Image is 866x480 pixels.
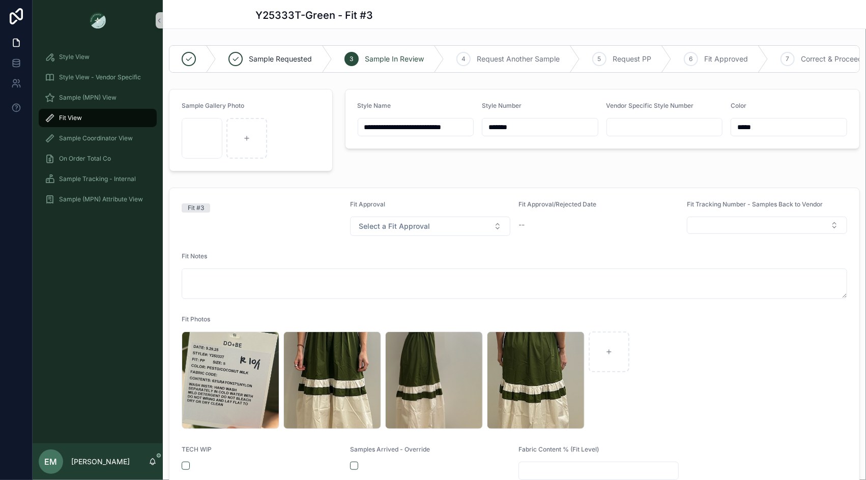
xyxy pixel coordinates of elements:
[182,102,244,109] span: Sample Gallery Photo
[39,48,157,66] a: Style View
[613,54,651,64] span: Request PP
[59,53,90,61] span: Style View
[90,12,106,28] img: App logo
[39,129,157,147] a: Sample Coordinator View
[182,315,210,323] span: Fit Photos
[33,41,163,222] div: scrollable content
[59,175,136,183] span: Sample Tracking - Internal
[350,445,430,453] span: Samples Arrived - Override
[687,217,847,234] button: Select Button
[59,195,143,203] span: Sample (MPN) Attribute View
[182,445,212,453] span: TECH WIP
[350,55,354,63] span: 3
[689,55,693,63] span: 6
[786,55,790,63] span: 7
[249,54,312,64] span: Sample Requested
[365,54,424,64] span: Sample In Review
[39,109,157,127] a: Fit View
[39,68,157,86] a: Style View - Vendor Specific
[350,200,385,208] span: Fit Approval
[704,54,748,64] span: Fit Approved
[59,114,82,122] span: Fit View
[518,220,525,230] span: --
[39,149,157,168] a: On Order Total Co
[518,200,596,208] span: Fit Approval/Rejected Date
[255,8,373,22] h1: Y25333T-Green - Fit #3
[39,170,157,188] a: Sample Tracking - Internal
[188,203,204,213] div: Fit #3
[350,217,510,236] button: Select Button
[71,457,130,467] p: [PERSON_NAME]
[359,221,430,231] span: Select a Fit Approval
[59,94,117,102] span: Sample (MPN) View
[59,155,111,163] span: On Order Total Co
[731,102,746,109] span: Color
[482,102,522,109] span: Style Number
[59,134,133,142] span: Sample Coordinator View
[607,102,694,109] span: Vendor Specific Style Number
[598,55,601,63] span: 5
[358,102,391,109] span: Style Name
[59,73,141,81] span: Style View - Vendor Specific
[461,55,466,63] span: 4
[477,54,560,64] span: Request Another Sample
[39,190,157,208] a: Sample (MPN) Attribute View
[45,456,57,468] span: EM
[182,252,207,260] span: Fit Notes
[687,200,823,208] span: Fit Tracking Number - Samples Back to Vendor
[39,88,157,107] a: Sample (MPN) View
[518,445,599,453] span: Fabric Content % (Fit Level)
